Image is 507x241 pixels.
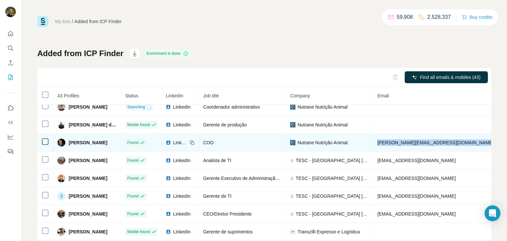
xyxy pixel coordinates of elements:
img: company-logo [290,104,295,110]
span: Found [127,140,138,146]
span: Find all emails & mobiles (43) [420,74,481,81]
span: [EMAIL_ADDRESS][DOMAIN_NAME] [377,176,456,181]
span: Gerente Executivo de Administração e Finanças [203,176,302,181]
span: Nutrane Nutrição Animal [297,139,348,146]
span: Email [377,93,389,98]
span: [PERSON_NAME][EMAIL_ADDRESS][DOMAIN_NAME] [377,140,493,145]
span: LinkedIn [173,193,190,199]
img: Avatar [57,228,65,236]
span: LinkedIn [173,139,187,146]
img: LinkedIn logo [166,229,171,234]
button: Find all emails & mobiles (43) [405,71,488,83]
img: LinkedIn logo [166,104,171,110]
div: J [57,192,65,200]
span: Found [127,193,138,199]
span: Gerente de TI [203,193,231,199]
button: Search [5,42,16,54]
span: Searching [127,104,145,110]
span: [EMAIL_ADDRESS][DOMAIN_NAME] [377,158,456,163]
a: My lists [55,19,71,24]
span: LinkedIn [173,211,190,217]
span: TESC - [GEOGRAPHIC_DATA] [GEOGRAPHIC_DATA] [296,193,369,199]
span: [PERSON_NAME] [69,104,107,110]
img: LinkedIn logo [166,158,171,163]
span: TESC - [GEOGRAPHIC_DATA] [GEOGRAPHIC_DATA] [296,175,369,182]
span: [PERSON_NAME] [69,175,107,182]
button: Buy credits [462,13,492,22]
span: Nutrane Nutrição Animal [297,121,348,128]
img: Avatar [57,139,65,147]
span: Gerente de suprimentos [203,229,253,234]
span: [PERSON_NAME] [69,157,107,164]
span: Coordenador administrativo [203,104,260,110]
button: Dashboard [5,131,16,143]
img: company-logo [290,140,295,145]
span: [PERSON_NAME] [69,211,107,217]
button: Quick start [5,28,16,40]
span: Transzilli Expresso e Logística [297,228,360,235]
img: LinkedIn logo [166,122,171,127]
span: Mobile found [127,122,150,128]
img: LinkedIn logo [166,176,171,181]
button: Enrich CSV [5,57,16,69]
span: CEO/Diretor Presidente [203,211,252,217]
span: Job title [203,93,219,98]
div: Enrichment is done [145,50,190,57]
img: company-logo [290,229,295,234]
span: [PERSON_NAME] do Vale [69,121,117,128]
span: Found [127,211,138,217]
span: Found [127,175,138,181]
img: Surfe Logo [37,16,49,27]
span: TESC - [GEOGRAPHIC_DATA] [GEOGRAPHIC_DATA] [296,211,369,217]
span: [PERSON_NAME] [69,228,107,235]
img: LinkedIn logo [166,140,171,145]
span: LinkedIn [173,104,190,110]
button: My lists [5,71,16,83]
span: COO [203,140,214,145]
span: LinkedIn [173,228,190,235]
img: Avatar [57,210,65,218]
span: 43 Profiles [57,93,79,98]
img: Avatar [57,103,65,111]
img: Avatar [57,174,65,182]
span: Mobile found [127,229,150,235]
span: Gerente de produção [203,122,247,127]
span: TESC - [GEOGRAPHIC_DATA] [GEOGRAPHIC_DATA] [296,157,369,164]
span: Company [290,93,310,98]
li: / [72,18,73,25]
span: Analista de TI [203,158,231,163]
span: LinkedIn [173,175,190,182]
img: Avatar [57,121,65,129]
button: Use Surfe on LinkedIn [5,102,16,114]
span: [EMAIL_ADDRESS][DOMAIN_NAME] [377,211,456,217]
div: Open Intercom Messenger [485,205,500,221]
span: LinkedIn [173,121,190,128]
span: LinkedIn [166,93,183,98]
button: Use Surfe API [5,117,16,128]
img: company-logo [290,122,295,127]
button: Feedback [5,146,16,157]
p: 59,908 [397,13,413,21]
span: LinkedIn [173,157,190,164]
div: Added from ICP Finder [75,18,122,25]
span: Nutrane Nutrição Animal [297,104,348,110]
p: 2,528,337 [427,13,451,21]
img: Avatar [57,156,65,164]
img: LinkedIn logo [166,211,171,217]
span: [PERSON_NAME] [69,139,107,146]
span: [EMAIL_ADDRESS][DOMAIN_NAME] [377,193,456,199]
span: Found [127,157,138,163]
h1: Added from ICP Finder [37,48,123,59]
span: Status [125,93,138,98]
img: Avatar [5,7,16,17]
img: LinkedIn logo [166,193,171,199]
span: [PERSON_NAME] [69,193,107,199]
